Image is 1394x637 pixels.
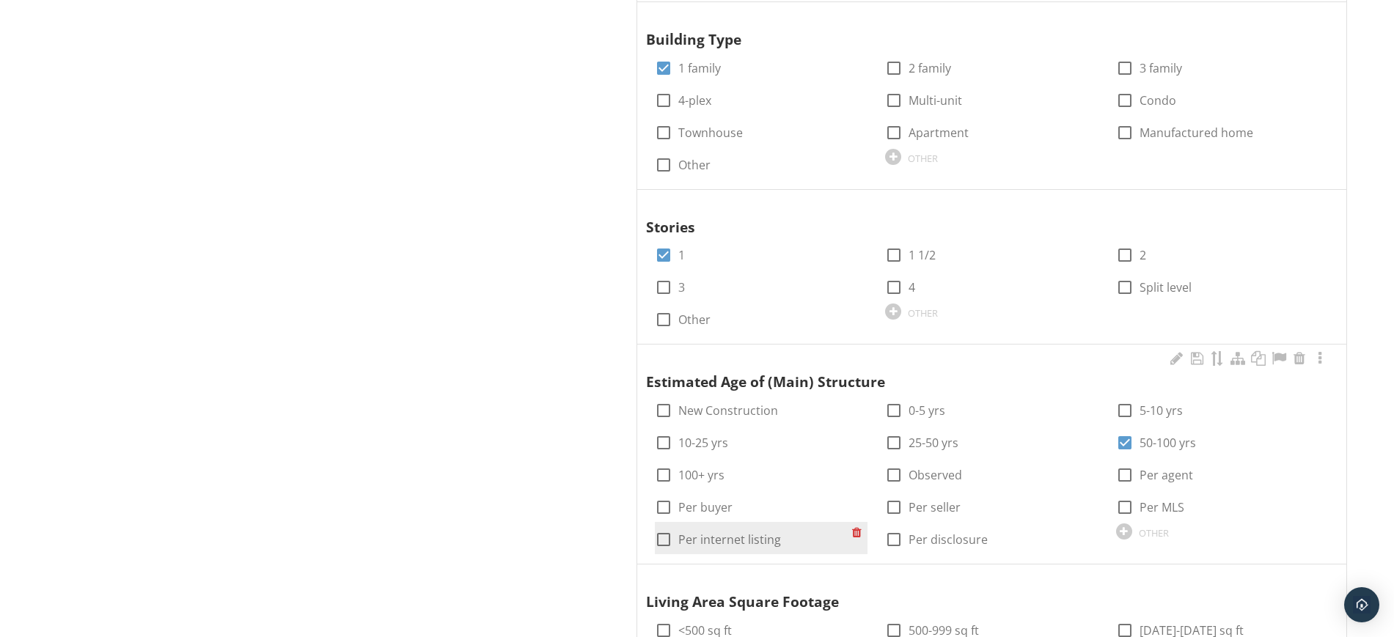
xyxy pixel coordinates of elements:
label: 0-5 yrs [909,403,945,418]
label: 1 1/2 [909,248,936,262]
label: 2 family [909,61,951,76]
label: Multi-unit [909,93,962,108]
label: 3 [678,280,685,295]
label: Condo [1140,93,1176,108]
div: Building Type [646,8,1303,51]
label: Split level [1140,280,1192,295]
label: Other [678,312,711,327]
div: Open Intercom Messenger [1344,587,1379,622]
label: 2 [1140,248,1146,262]
div: OTHER [908,152,938,164]
label: Observed [909,468,962,482]
label: 1 family [678,61,721,76]
label: 4 [909,280,915,295]
label: 4-plex [678,93,711,108]
div: OTHER [1139,527,1169,539]
label: 1 [678,248,685,262]
div: Living Area Square Footage [646,570,1303,613]
div: OTHER [908,307,938,319]
label: Other [678,158,711,172]
label: 50-100 yrs [1140,435,1196,450]
label: 5-10 yrs [1140,403,1183,418]
label: Per agent [1140,468,1193,482]
div: Stories [646,196,1303,238]
label: Manufactured home [1140,125,1253,140]
label: Per buyer [678,500,733,515]
label: 10-25 yrs [678,435,728,450]
label: Apartment [909,125,969,140]
label: Per disclosure [909,532,988,547]
label: Per seller [909,500,961,515]
label: Per MLS [1140,500,1184,515]
label: Townhouse [678,125,743,140]
div: Estimated Age of (Main) Structure [646,350,1303,393]
label: 25-50 yrs [909,435,958,450]
label: 100+ yrs [678,468,724,482]
label: New Construction [678,403,778,418]
label: 3 family [1140,61,1182,76]
label: Per internet listing [678,532,781,547]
